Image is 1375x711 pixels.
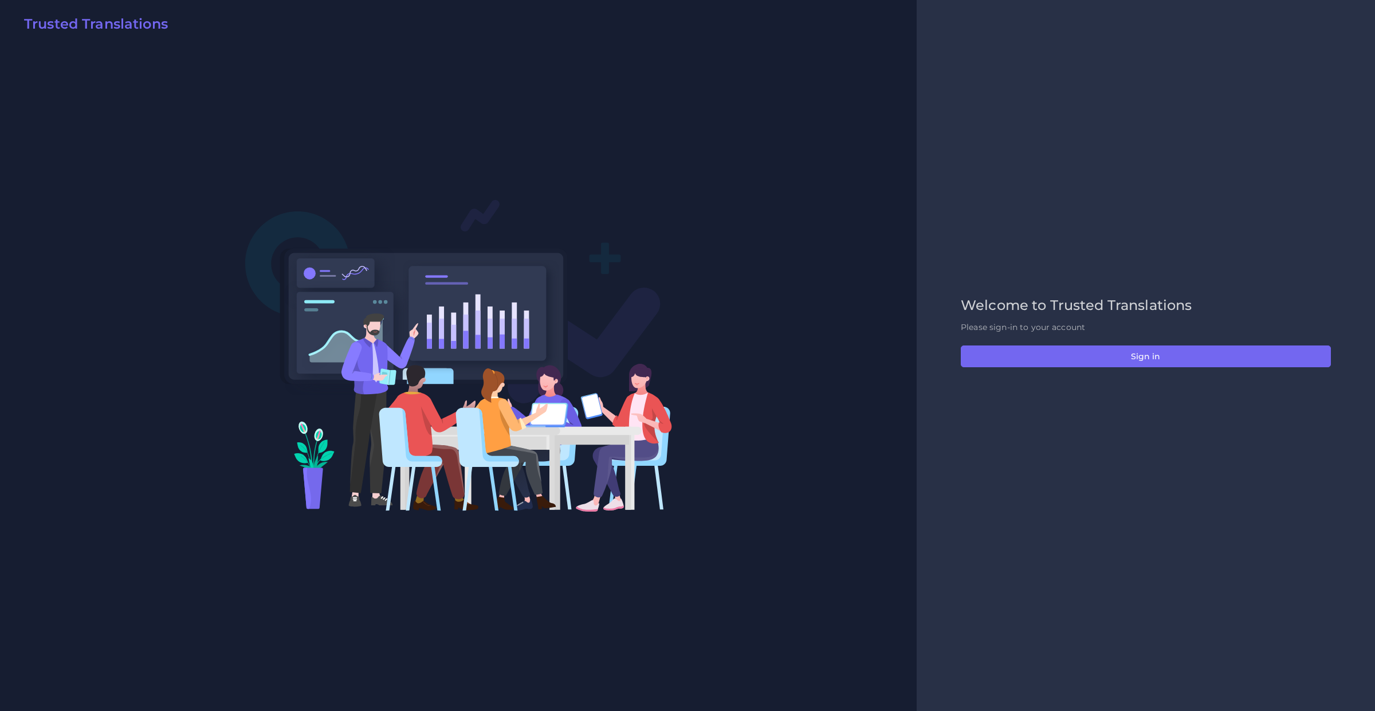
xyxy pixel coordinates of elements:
[961,321,1331,333] p: Please sign-in to your account
[961,297,1331,314] h2: Welcome to Trusted Translations
[961,345,1331,367] button: Sign in
[16,16,168,37] a: Trusted Translations
[24,16,168,33] h2: Trusted Translations
[245,199,673,512] img: Login V2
